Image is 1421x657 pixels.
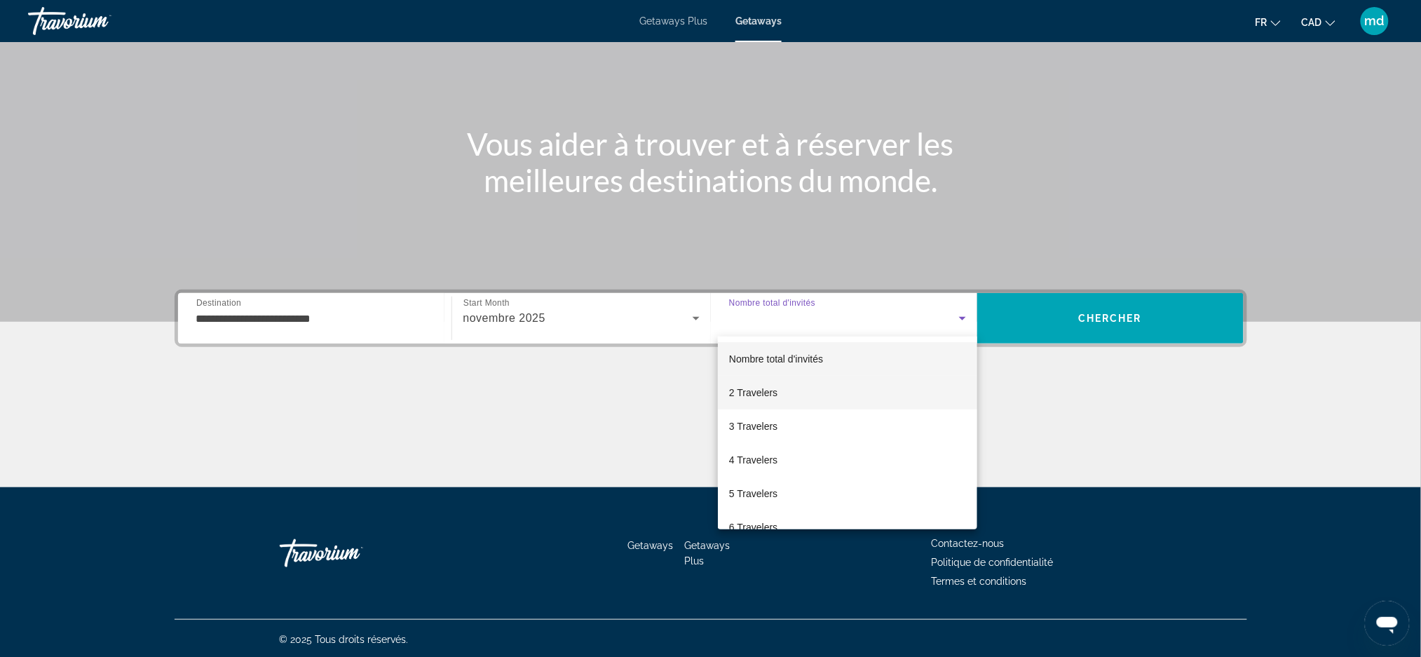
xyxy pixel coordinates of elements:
[729,418,777,435] span: 3 Travelers
[729,353,823,365] span: Nombre total d'invités
[729,384,777,401] span: 2 Travelers
[729,519,777,536] span: 6 Travelers
[1365,601,1410,646] iframe: Bouton de lancement de la fenêtre de messagerie
[729,485,777,502] span: 5 Travelers
[729,452,777,468] span: 4 Travelers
